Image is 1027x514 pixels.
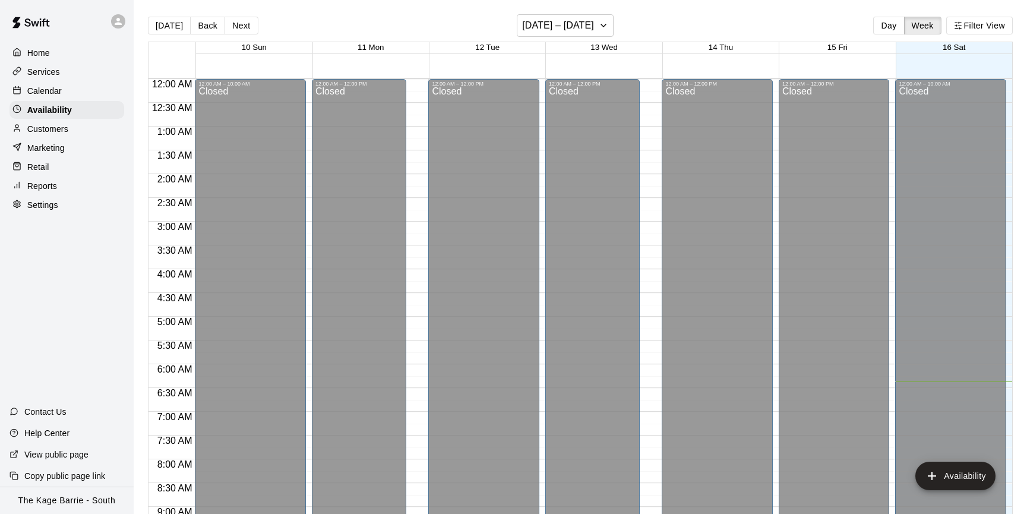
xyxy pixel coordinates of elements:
[27,142,65,154] p: Marketing
[10,101,124,119] a: Availability
[154,436,195,446] span: 7:30 AM
[24,449,89,461] p: View public page
[27,161,49,173] p: Retail
[27,85,62,97] p: Calendar
[27,104,72,116] p: Availability
[154,222,195,232] span: 3:00 AM
[24,470,105,482] p: Copy public page link
[154,150,195,160] span: 1:30 AM
[475,43,500,52] button: 12 Tue
[517,14,614,37] button: [DATE] – [DATE]
[154,388,195,398] span: 6:30 AM
[27,66,60,78] p: Services
[549,81,636,87] div: 12:00 AM – 12:00 PM
[10,139,124,157] a: Marketing
[154,364,195,374] span: 6:00 AM
[154,198,195,208] span: 2:30 AM
[943,43,966,52] button: 16 Sat
[148,17,191,34] button: [DATE]
[10,158,124,176] a: Retail
[27,180,57,192] p: Reports
[18,494,116,507] p: The Kage Barrie - South
[873,17,904,34] button: Day
[10,120,124,138] a: Customers
[27,47,50,59] p: Home
[24,406,67,418] p: Contact Us
[154,317,195,327] span: 5:00 AM
[154,174,195,184] span: 2:00 AM
[665,81,769,87] div: 12:00 AM – 12:00 PM
[522,17,594,34] h6: [DATE] – [DATE]
[10,177,124,195] a: Reports
[827,43,848,52] button: 15 Fri
[946,17,1013,34] button: Filter View
[154,340,195,351] span: 5:30 AM
[154,127,195,137] span: 1:00 AM
[24,427,69,439] p: Help Center
[358,43,384,52] button: 11 Mon
[10,82,124,100] a: Calendar
[915,462,996,490] button: add
[154,412,195,422] span: 7:00 AM
[154,293,195,303] span: 4:30 AM
[154,269,195,279] span: 4:00 AM
[904,17,941,34] button: Week
[154,459,195,469] span: 8:00 AM
[149,103,195,113] span: 12:30 AM
[154,245,195,256] span: 3:30 AM
[590,43,618,52] button: 13 Wed
[10,63,124,81] a: Services
[10,196,124,214] a: Settings
[154,483,195,493] span: 8:30 AM
[432,81,536,87] div: 12:00 AM – 12:00 PM
[149,79,195,89] span: 12:00 AM
[190,17,225,34] button: Back
[782,81,886,87] div: 12:00 AM – 12:00 PM
[315,81,403,87] div: 12:00 AM – 12:00 PM
[10,44,124,62] a: Home
[899,81,1003,87] div: 12:00 AM – 10:00 AM
[242,43,267,52] button: 10 Sun
[198,81,302,87] div: 12:00 AM – 10:00 AM
[225,17,258,34] button: Next
[27,123,68,135] p: Customers
[709,43,733,52] button: 14 Thu
[27,199,58,211] p: Settings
